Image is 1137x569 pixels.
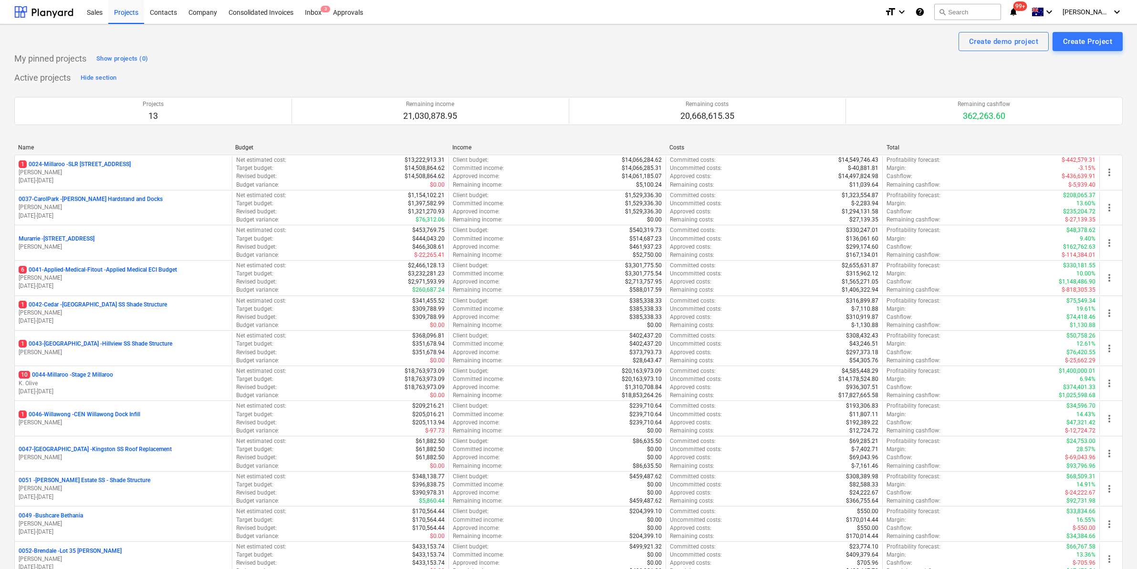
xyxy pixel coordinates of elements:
p: $5,100.24 [636,181,662,189]
p: 13.60% [1076,200,1095,208]
p: Margin : [887,340,906,348]
p: $310,919.87 [846,313,878,321]
p: Approved income : [453,313,500,321]
p: $14,061,185.07 [622,172,662,180]
p: Target budget : [236,235,273,243]
p: $385,338.33 [629,297,662,305]
p: Budget variance : [236,357,279,365]
p: Remaining costs : [670,357,714,365]
span: more_vert [1104,237,1115,249]
div: Create demo project [969,35,1038,48]
p: Remaining costs : [670,251,714,259]
p: $28,643.47 [633,357,662,365]
p: $341,455.52 [412,297,445,305]
button: Hide section [78,70,119,85]
p: Client budget : [453,297,489,305]
p: Margin : [887,305,906,313]
span: 6 [19,266,27,274]
p: $2,466,128.13 [408,262,445,270]
p: Cashflow : [887,172,912,180]
p: Target budget : [236,200,273,208]
p: Client budget : [453,367,489,375]
p: Target budget : [236,340,273,348]
p: [PERSON_NAME] [19,520,228,528]
p: Net estimated cost : [236,226,286,234]
p: $330,181.55 [1063,262,1095,270]
p: 12.61% [1076,340,1095,348]
p: [PERSON_NAME] [19,453,228,462]
span: more_vert [1104,343,1115,354]
p: Approved costs : [670,313,711,321]
p: Budget variance : [236,286,279,294]
p: $75,549.34 [1066,297,1095,305]
div: Show projects (0) [96,53,148,64]
p: $402,437.20 [629,340,662,348]
p: $351,678.94 [412,348,445,357]
div: 10046-Willawong -CEN Willawong Dock Infill[PERSON_NAME] [19,411,228,427]
p: $-2,283.94 [851,200,878,208]
p: $-22,265.41 [414,251,445,259]
p: 10.00% [1076,270,1095,278]
p: 21,030,878.95 [403,110,457,122]
p: $0.00 [647,216,662,224]
p: $1,529,336.30 [625,208,662,216]
p: $453,769.75 [412,226,445,234]
span: 1 [19,340,27,348]
p: $43,246.51 [849,340,878,348]
p: Approved costs : [670,243,711,251]
p: Committed costs : [670,262,716,270]
p: $14,549,746.43 [838,156,878,164]
div: Costs [669,144,879,151]
p: Remaining income : [453,286,502,294]
p: $1,321,270.93 [408,208,445,216]
p: Cashflow : [887,243,912,251]
p: Committed costs : [670,297,716,305]
p: [DATE] - [DATE] [19,493,228,501]
p: $-40,881.81 [848,164,878,172]
p: [PERSON_NAME] [19,243,228,251]
p: $540,319.73 [629,226,662,234]
i: keyboard_arrow_down [1111,6,1123,18]
p: Budget variance : [236,321,279,329]
p: Profitability forecast : [887,262,940,270]
p: 20,668,615.35 [680,110,734,122]
p: $13,222,913.31 [405,156,445,164]
p: 0024-Millaroo - SLR [STREET_ADDRESS] [19,160,131,169]
p: $0.00 [647,321,662,329]
p: $444,043.20 [412,235,445,243]
span: more_vert [1104,518,1115,530]
p: $-436,639.91 [1062,172,1095,180]
p: 0051 - [PERSON_NAME] Estate SS - Shade Structure [19,476,150,485]
p: $2,713,757.95 [625,278,662,286]
p: Cashflow : [887,278,912,286]
p: [PERSON_NAME] [19,203,228,211]
p: 362,263.60 [958,110,1010,122]
p: Client budget : [453,226,489,234]
p: Remaining income : [453,216,502,224]
p: 0052-Brendale - Lot 35 [PERSON_NAME] [19,547,122,555]
p: 13 [143,110,164,122]
p: K. Olive [19,379,228,388]
p: Committed income : [453,305,504,313]
p: Cashflow : [887,313,912,321]
span: more_vert [1104,167,1115,178]
span: more_vert [1104,202,1115,213]
p: $14,508,864.62 [405,172,445,180]
span: 1 [19,411,27,418]
p: Budget variance : [236,216,279,224]
p: $27,139.35 [849,216,878,224]
div: Murarrie -[STREET_ADDRESS][PERSON_NAME] [19,235,228,251]
p: Remaining costs : [670,181,714,189]
p: Uncommitted costs : [670,305,722,313]
p: $1,529,336.30 [625,200,662,208]
p: $-27,139.35 [1065,216,1095,224]
button: Create demo project [959,32,1049,51]
p: Client budget : [453,156,489,164]
div: 0049 -Bushcare Bethania[PERSON_NAME][DATE]-[DATE] [19,512,228,536]
p: $20,163,973.09 [622,367,662,375]
button: Search [934,4,1001,20]
p: Committed costs : [670,156,716,164]
p: Profitability forecast : [887,297,940,305]
p: $316,899.87 [846,297,878,305]
p: $1,565,271.05 [842,278,878,286]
